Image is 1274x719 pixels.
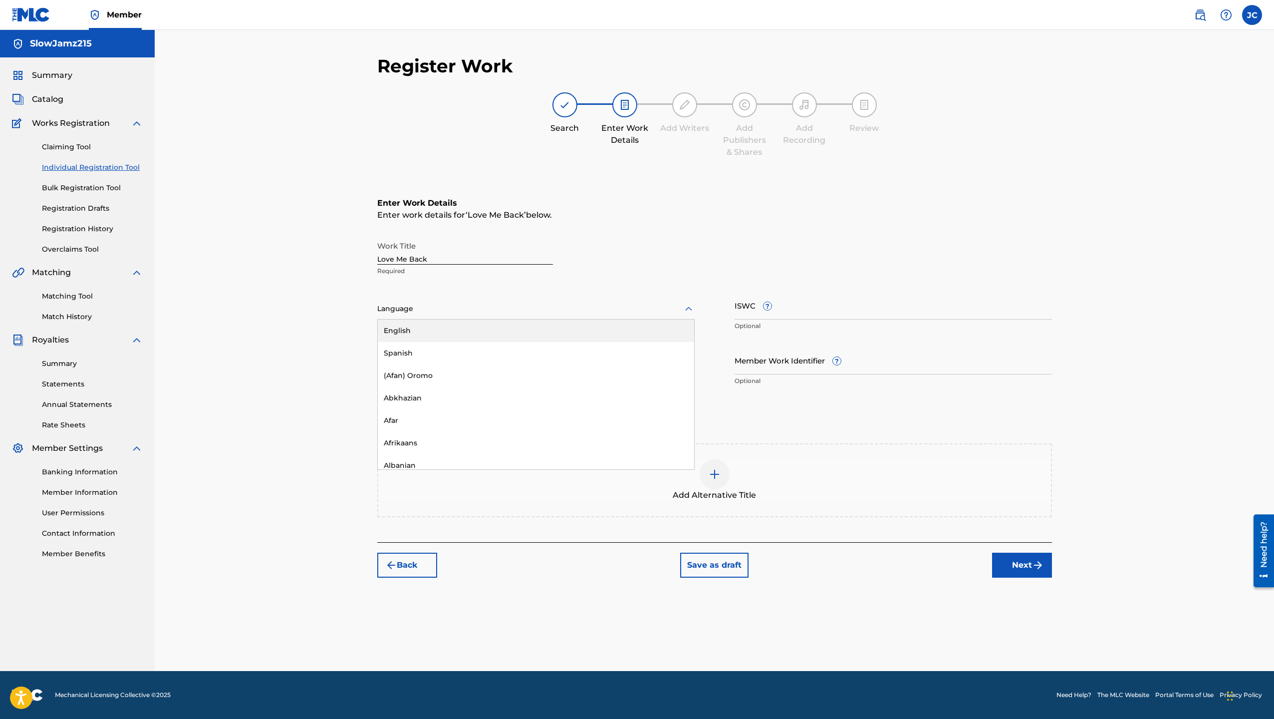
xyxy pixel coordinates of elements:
img: Matching [12,267,24,279]
a: Portal Terms of Use [1155,691,1214,700]
img: step indicator icon for Search [559,99,571,111]
iframe: Chat Widget [1224,671,1274,719]
span: Enter work details for [377,210,466,220]
img: 7ee5dd4eb1f8a8e3ef2f.svg [385,559,397,571]
h5: SlowJamz215 [30,38,92,49]
a: Member Information [42,487,143,498]
span: below. [526,210,552,220]
p: Optional [735,376,1052,385]
img: Member Settings [12,442,24,454]
span: ? [833,357,841,365]
img: Summary [12,69,24,81]
h6: Enter Work Details [377,197,1052,209]
iframe: Resource Center [1246,511,1274,591]
img: step indicator icon for Add Publishers & Shares [739,99,751,111]
div: Help [1216,5,1236,25]
img: help [1220,9,1232,21]
span: Summary [32,69,72,81]
img: expand [131,442,143,454]
p: Required [377,267,553,276]
div: Add Publishers & Shares [720,122,769,158]
img: add [709,468,721,480]
img: step indicator icon for Add Writers [679,99,691,111]
img: search [1194,9,1206,21]
a: Privacy Policy [1220,691,1262,700]
a: Banking Information [42,467,143,477]
a: Match History [42,312,143,322]
img: Top Rightsholder [89,9,101,21]
img: Catalog [12,93,24,105]
span: Member [107,9,142,20]
div: Spanish [378,342,694,364]
a: User Permissions [42,508,143,518]
span: Catalog [32,93,63,105]
div: English [378,320,694,342]
span: Mechanical Licensing Collective © 2025 [55,691,171,700]
span: Matching [32,267,71,279]
img: Royalties [12,334,24,346]
img: Works Registration [12,117,25,129]
div: Review [839,122,889,134]
img: Accounts [12,38,24,50]
a: Member Benefits [42,549,143,559]
div: Enter Work Details [600,122,650,146]
div: Add Writers [660,122,710,134]
p: Optional [735,322,1052,331]
a: Rate Sheets [42,420,143,430]
div: User Menu [1242,5,1262,25]
div: Afrikaans [378,432,694,454]
a: Matching Tool [42,291,143,302]
a: Annual Statements [42,399,143,410]
a: Overclaims Tool [42,244,143,255]
img: expand [131,117,143,129]
div: Afar [378,409,694,432]
a: Public Search [1190,5,1210,25]
div: Add Recording [779,122,829,146]
img: MLC Logo [12,7,50,22]
a: CatalogCatalog [12,93,63,105]
div: Search [540,122,590,134]
span: Royalties [32,334,69,346]
a: Claiming Tool [42,142,143,152]
img: logo [12,689,43,701]
a: Statements [42,379,143,389]
img: expand [131,334,143,346]
a: Registration History [42,224,143,234]
span: Love Me Back [466,210,526,220]
button: Back [377,553,437,578]
span: Add Alternative Title [673,489,756,501]
a: Bulk Registration Tool [42,183,143,193]
div: (Afan) Oromo [378,364,694,387]
img: step indicator icon for Enter Work Details [619,99,631,111]
div: Albanian [378,454,694,477]
a: Summary [42,359,143,369]
span: Love Me Back [468,210,524,220]
a: Contact Information [42,528,143,539]
img: step indicator icon for Review [858,99,870,111]
a: Need Help? [1056,691,1091,700]
span: Member Settings [32,442,103,454]
img: step indicator icon for Add Recording [798,99,810,111]
a: SummarySummary [12,69,72,81]
a: Registration Drafts [42,203,143,214]
h2: Register Work [377,55,513,77]
div: Abkhazian [378,387,694,409]
a: The MLC Website [1097,691,1149,700]
span: ? [764,302,771,310]
img: f7272a7cc735f4ea7f67.svg [1032,559,1044,571]
button: Save as draft [680,553,749,578]
a: Individual Registration Tool [42,162,143,173]
span: Works Registration [32,117,110,129]
div: Drag [1227,681,1233,711]
img: expand [131,267,143,279]
button: Next [992,553,1052,578]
